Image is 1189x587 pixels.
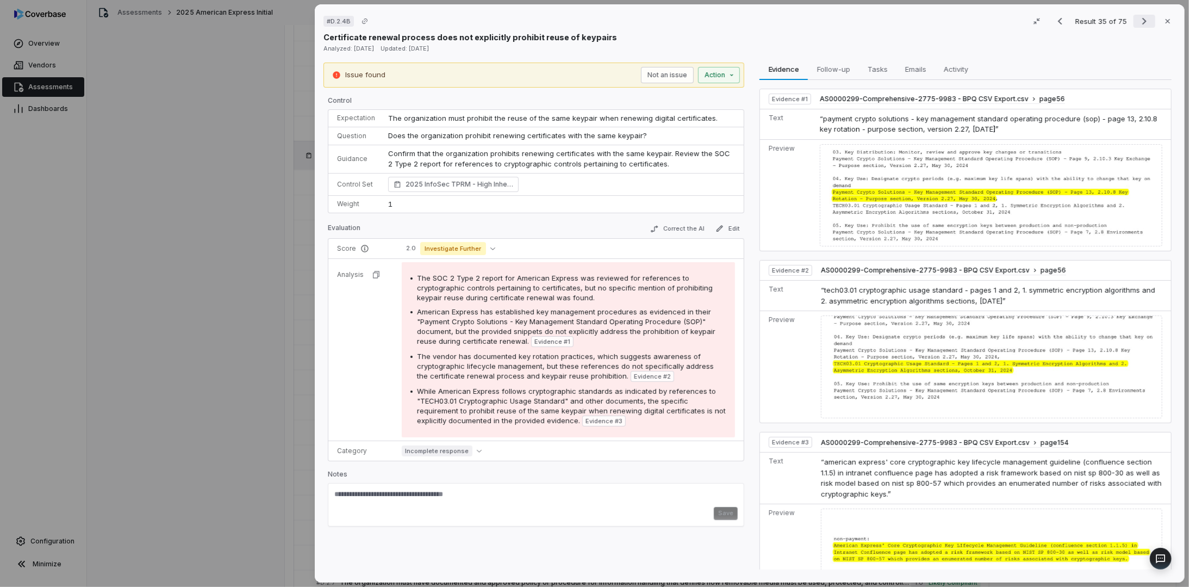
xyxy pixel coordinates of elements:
[337,114,375,122] p: Expectation
[420,242,486,255] span: Investigate Further
[345,70,385,81] p: Issue found
[772,438,809,447] span: Evidence # 3
[821,286,1155,305] span: “tech03.01 cryptographic usage standard - pages 1 and 2, 1. symmetric encryption algorithms and 2...
[328,224,360,237] p: Evaluation
[327,17,351,26] span: # D.2.4B
[381,45,429,52] span: Updated: [DATE]
[337,200,375,208] p: Weight
[1075,15,1129,27] p: Result 35 of 75
[355,11,375,31] button: Copy link
[760,109,816,139] td: Text
[939,62,973,76] span: Activity
[402,446,472,456] span: Incomplete response
[764,62,804,76] span: Evidence
[337,132,375,140] p: Question
[698,67,740,83] button: Action
[328,96,744,109] p: Control
[641,67,694,83] button: Not an issue
[821,266,1066,275] button: AS0000299-Comprehensive-2775-9983 - BPQ CSV Export.csvpage56
[388,114,718,122] span: The organization must prohibit the reuse of the same keypair when renewing digital certificates.
[1039,95,1065,103] span: page 56
[760,311,817,423] td: Preview
[323,32,617,43] p: Certificate renewal process does not explicitly prohibit reuse of keypairs
[760,281,817,311] td: Text
[901,62,931,76] span: Emails
[1041,266,1066,275] span: page 56
[417,307,715,345] span: American Express has established key management procedures as evidenced in their "Payment Crypto ...
[646,223,709,236] button: Correct the AI
[1134,15,1155,28] button: Next result
[772,95,808,103] span: Evidence # 1
[337,447,389,455] p: Category
[417,274,713,302] span: The SOC 2 Type 2 report for American Express was reviewed for references to cryptographic control...
[388,149,735,170] p: Confirm that the organization prohibits renewing certificates with the same keypair. Review the S...
[417,352,714,380] span: The vendor has documented key rotation practices, which suggests awareness of cryptographic lifec...
[1041,438,1069,447] span: page 154
[772,266,809,275] span: Evidence # 2
[634,372,671,381] span: Evidence # 2
[821,438,1069,448] button: AS0000299-Comprehensive-2775-9983 - BPQ CSV Export.csvpage154
[821,266,1030,275] span: AS0000299-Comprehensive-2775-9983 - BPQ CSV Export.csv
[337,155,375,163] p: Guidance
[402,242,500,255] button: 2.0Investigate Further
[586,417,622,425] span: Evidence # 3
[534,337,570,346] span: Evidence # 1
[417,387,726,425] span: While American Express follows cryptographic standards as indicated by references to "TECH03.01 C...
[820,114,1157,134] span: “payment crypto solutions - key management standard operating procedure (sop) - page 13, 2.10.8 k...
[337,270,364,279] p: Analysis
[820,95,1065,104] button: AS0000299-Comprehensive-2775-9983 - BPQ CSV Export.csvpage56
[388,200,393,208] span: 1
[760,453,817,504] td: Text
[760,139,816,251] td: Preview
[821,458,1162,498] span: “american express' core cryptographic key lifecycle management guideline (confluence section 1.1....
[328,470,744,483] p: Notes
[1049,15,1071,28] button: Previous result
[406,179,513,190] span: 2025 InfoSec TPRM - High Inherent Risk (TruSight Supported) Asset and Info Management
[863,62,892,76] span: Tasks
[711,222,744,235] button: Edit
[337,180,375,189] p: Control Set
[820,95,1029,103] span: AS0000299-Comprehensive-2775-9983 - BPQ CSV Export.csv
[821,438,1030,447] span: AS0000299-Comprehensive-2775-9983 - BPQ CSV Export.csv
[337,244,389,253] p: Score
[813,62,855,76] span: Follow-up
[388,131,647,140] span: Does the organization prohibit renewing certificates with the same keypair?
[323,45,374,52] span: Analyzed: [DATE]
